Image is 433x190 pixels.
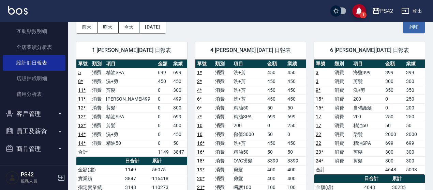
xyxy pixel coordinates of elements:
[213,68,232,77] td: 消費
[123,174,150,183] td: 3847
[3,39,65,55] a: 全店業績分析表
[123,165,150,174] td: 1149
[316,140,321,146] a: 22
[197,132,203,137] a: 10
[286,121,306,130] td: 250
[150,157,187,166] th: 累計
[104,103,156,112] td: 剪髮
[352,130,384,139] td: 染髮
[380,7,393,15] div: PS42
[76,148,90,156] td: 合計
[404,86,425,94] td: 350
[123,157,150,166] th: 日合計
[76,59,187,157] table: a dense table
[266,112,286,121] td: 699
[213,156,232,165] td: 消費
[404,139,425,148] td: 699
[404,130,425,139] td: 2000
[403,21,425,33] button: 列印
[213,148,232,156] td: 消費
[333,77,352,86] td: 消費
[171,112,187,121] td: 699
[404,112,425,121] td: 250
[104,59,156,68] th: 項目
[232,112,266,121] td: 精油SPA
[404,165,425,174] td: 5098
[90,94,104,103] td: 消費
[171,86,187,94] td: 300
[156,139,171,148] td: 0
[213,59,232,68] th: 類別
[8,6,28,15] img: Logo
[333,103,352,112] td: 消費
[404,59,425,68] th: 業績
[384,139,404,148] td: 699
[384,59,404,68] th: 金額
[76,21,98,33] button: 前天
[352,156,384,165] td: 剪髮
[150,174,187,183] td: 116418
[232,103,266,112] td: 精油50
[352,148,384,156] td: 剪髮
[213,121,232,130] td: 消費
[156,148,171,156] td: 1149
[266,130,286,139] td: 50
[232,165,266,174] td: 剪髮
[213,165,232,174] td: 消費
[171,59,187,68] th: 業績
[362,174,390,183] th: 日合計
[232,148,266,156] td: 精油50
[316,70,318,75] a: 3
[76,59,90,68] th: 單號
[352,121,384,130] td: 精油50
[404,68,425,77] td: 399
[266,94,286,103] td: 450
[232,174,266,183] td: 剪髮
[333,86,352,94] td: 消費
[333,130,352,139] td: 消費
[314,165,333,174] td: 合計
[21,171,56,178] h5: PS42
[266,59,286,68] th: 金額
[316,79,318,84] a: 3
[90,130,104,139] td: 消費
[316,132,321,137] a: 22
[90,59,104,68] th: 類別
[171,77,187,86] td: 450
[3,71,65,86] a: 店販抽成明細
[3,122,65,140] button: 員工及薪資
[171,103,187,112] td: 300
[333,156,352,165] td: 消費
[197,123,203,128] a: 10
[90,86,104,94] td: 消費
[232,139,266,148] td: 洗+剪
[404,148,425,156] td: 300
[286,103,306,112] td: 50
[104,77,156,86] td: 洗+剪
[232,94,266,103] td: 洗+剪
[78,70,81,75] a: 5
[266,165,286,174] td: 400
[156,94,171,103] td: 0
[286,86,306,94] td: 450
[104,86,156,94] td: 剪髮
[384,156,404,165] td: 300
[3,140,65,158] button: 商品管理
[404,77,425,86] td: 300
[286,130,306,139] td: 0
[352,4,366,18] button: save
[156,112,171,121] td: 0
[21,178,56,184] p: 服務人員
[3,86,65,102] a: 費用分析表
[213,112,232,121] td: 消費
[333,112,352,121] td: 消費
[156,121,171,130] td: 0
[156,86,171,94] td: 0
[333,148,352,156] td: 消費
[352,77,384,86] td: 剪髮
[352,103,384,112] td: 自備護髮
[104,112,156,121] td: 精油SPA
[286,112,306,121] td: 699
[266,174,286,183] td: 400
[384,103,404,112] td: 0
